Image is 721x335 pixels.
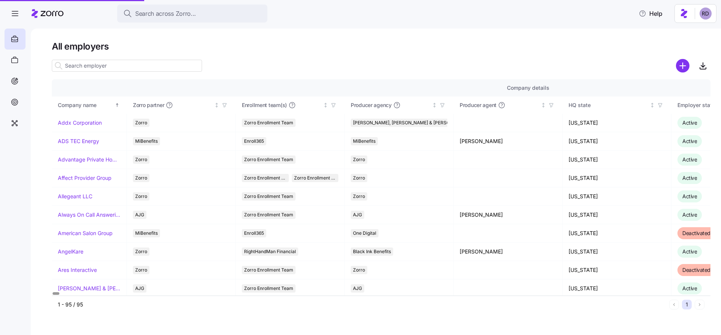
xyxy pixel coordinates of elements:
span: AJG [353,284,362,293]
button: Help [633,6,668,21]
td: [US_STATE] [563,187,671,206]
a: Affect Provider Group [58,174,112,182]
span: One Digital [353,229,376,237]
td: [US_STATE] [563,114,671,132]
a: [PERSON_NAME] & [PERSON_NAME]'s [58,285,121,292]
td: [US_STATE] [563,206,671,224]
td: [PERSON_NAME] [454,206,563,224]
div: Company name [58,101,113,109]
button: Next page [695,300,704,309]
span: Enroll365 [244,137,264,145]
span: Enrollment team(s) [242,101,287,109]
a: Allegeant LLC [58,193,92,200]
span: Zorro Enrollment Team [244,211,293,219]
a: Advantage Private Home Care [58,156,121,163]
span: AJG [135,284,144,293]
a: Ares Interactive [58,266,97,274]
span: Enroll365 [244,229,264,237]
th: Producer agentNot sorted [454,97,563,114]
th: HQ stateNot sorted [563,97,671,114]
span: Zorro [135,155,147,164]
td: [US_STATE] [563,279,671,298]
span: Zorro [353,155,365,164]
span: Zorro [353,266,365,274]
th: Enrollment team(s)Not sorted [236,97,345,114]
span: Active [682,248,697,255]
img: 6d862e07fa9c5eedf81a4422c42283ac [700,8,712,20]
span: Black Ink Benefits [353,247,391,256]
button: 1 [682,300,692,309]
div: Not sorted [541,103,546,108]
span: Producer agent [460,101,496,109]
span: Zorro [135,174,147,182]
div: Not sorted [214,103,219,108]
span: AJG [353,211,362,219]
a: ADS TEC Energy [58,137,99,145]
td: [US_STATE] [563,132,671,151]
th: Company nameSorted ascending [52,97,127,114]
span: Zorro [135,119,147,127]
td: [US_STATE] [563,224,671,243]
td: [US_STATE] [563,243,671,261]
h1: All employers [52,41,710,52]
td: [US_STATE] [563,151,671,169]
a: American Salon Group [58,229,113,237]
span: Active [682,211,697,218]
svg: add icon [676,59,689,72]
div: Not sorted [432,103,437,108]
span: Help [639,9,662,18]
div: Sorted ascending [115,103,120,108]
span: Zorro Enrollment Team [244,284,293,293]
span: Deactivated [682,230,710,236]
div: Not sorted [323,103,328,108]
span: Zorro [135,266,147,274]
span: Zorro Enrollment Team [244,192,293,201]
div: 1 - 95 / 95 [58,301,666,308]
td: [US_STATE] [563,261,671,279]
span: Zorro [353,174,365,182]
td: [PERSON_NAME] [454,243,563,261]
span: Active [682,175,697,181]
span: Zorro Enrollment Team [244,266,293,274]
span: Zorro Enrollment Team [244,119,293,127]
th: Zorro partnerNot sorted [127,97,236,114]
span: MiBenefits [135,229,158,237]
td: [PERSON_NAME] [454,132,563,151]
span: Zorro Enrollment Team [244,174,287,182]
span: Zorro [353,192,365,201]
span: Search across Zorro... [135,9,196,18]
div: Not sorted [650,103,655,108]
span: RightHandMan Financial [244,247,296,256]
span: AJG [135,211,144,219]
span: MiBenefits [135,137,158,145]
span: Active [682,193,697,199]
span: Zorro partner [133,101,164,109]
span: Active [682,285,697,291]
span: Active [682,138,697,144]
button: Search across Zorro... [117,5,267,23]
a: AngelKare [58,248,83,255]
span: Zorro [135,247,147,256]
span: Deactivated [682,267,710,273]
span: Producer agency [351,101,392,109]
th: Producer agencyNot sorted [345,97,454,114]
a: Addx Corporation [58,119,102,127]
input: Search employer [52,60,202,72]
button: Previous page [669,300,679,309]
span: [PERSON_NAME], [PERSON_NAME] & [PERSON_NAME] [353,119,470,127]
span: Zorro Enrollment Team [244,155,293,164]
span: Active [682,156,697,163]
a: Always On Call Answering Service [58,211,121,219]
span: Zorro [135,192,147,201]
span: Zorro Enrollment Experts [294,174,336,182]
td: [US_STATE] [563,169,671,187]
span: MiBenefits [353,137,376,145]
div: HQ state [569,101,648,109]
span: Active [682,119,697,126]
